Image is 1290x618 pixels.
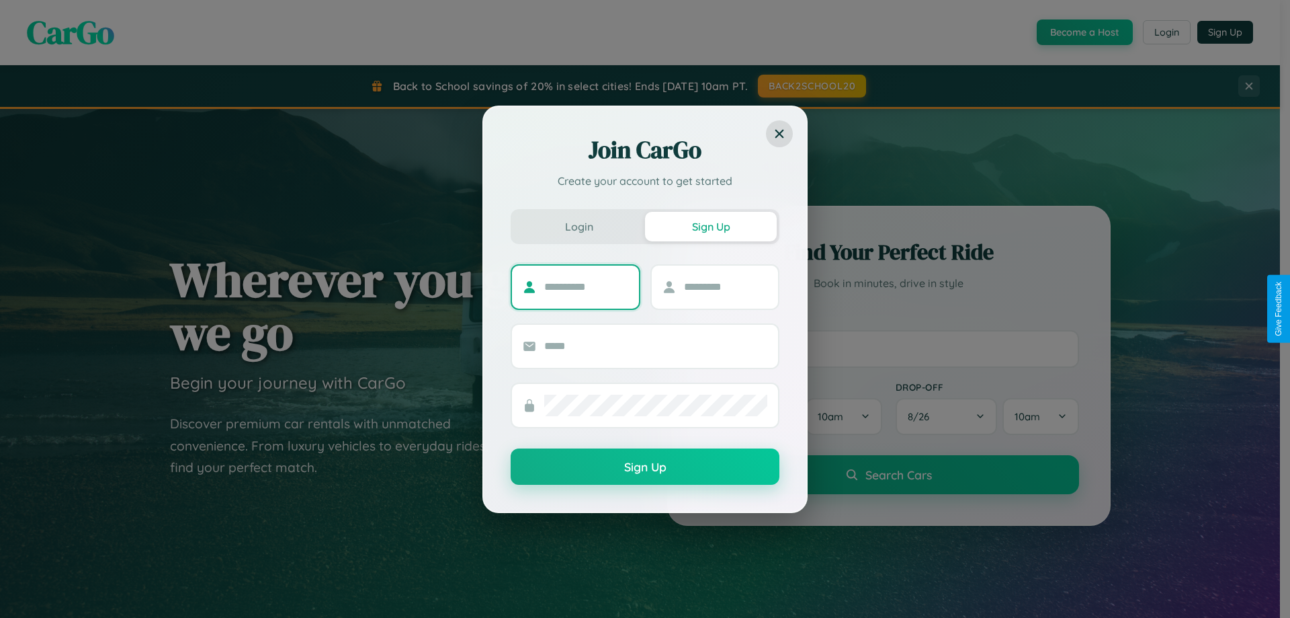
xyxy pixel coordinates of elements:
[511,173,779,189] p: Create your account to get started
[511,134,779,166] h2: Join CarGo
[513,212,645,241] button: Login
[645,212,777,241] button: Sign Up
[511,449,779,485] button: Sign Up
[1274,282,1283,336] div: Give Feedback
